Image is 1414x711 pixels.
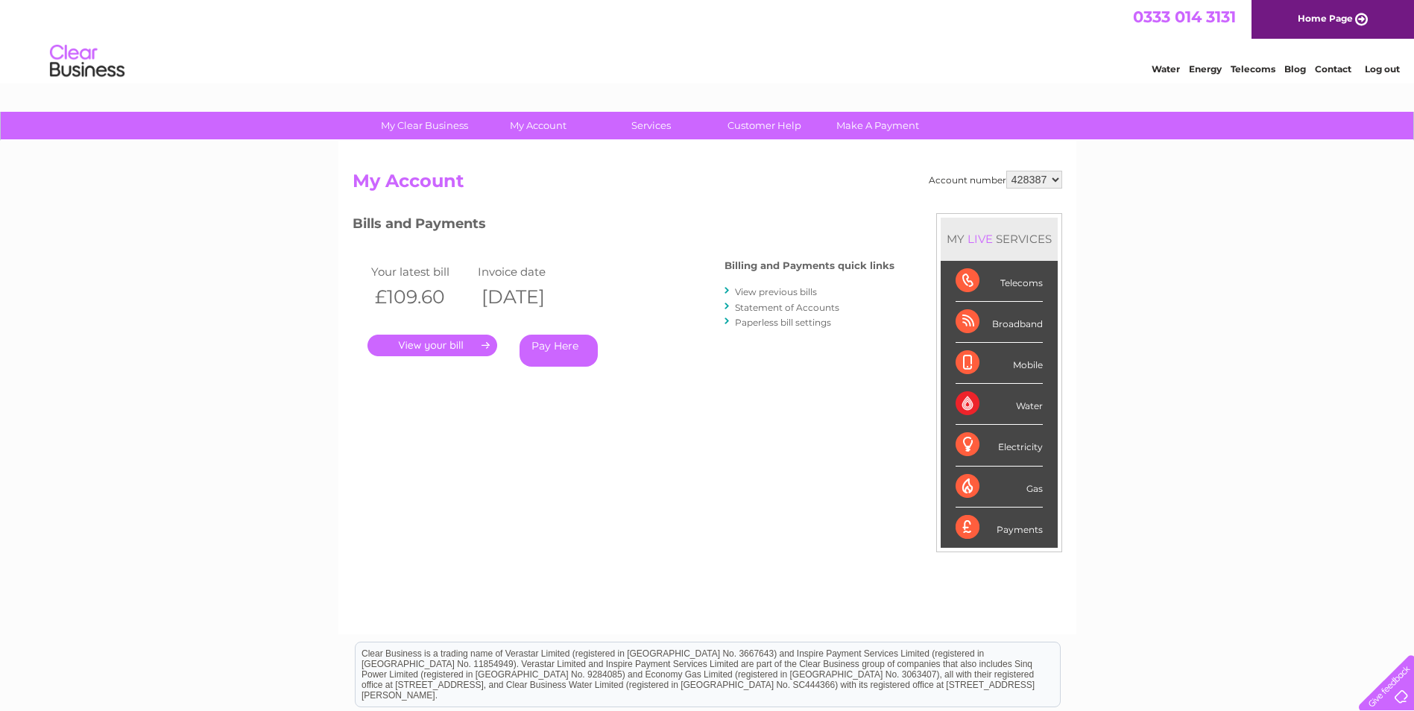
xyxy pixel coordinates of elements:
[353,213,894,239] h3: Bills and Payments
[956,261,1043,302] div: Telecoms
[363,112,486,139] a: My Clear Business
[356,8,1060,72] div: Clear Business is a trading name of Verastar Limited (registered in [GEOGRAPHIC_DATA] No. 3667643...
[367,262,475,282] td: Your latest bill
[353,171,1062,199] h2: My Account
[956,425,1043,466] div: Electricity
[929,171,1062,189] div: Account number
[476,112,599,139] a: My Account
[956,467,1043,508] div: Gas
[735,317,831,328] a: Paperless bill settings
[520,335,598,367] a: Pay Here
[1189,63,1222,75] a: Energy
[965,232,996,246] div: LIVE
[956,343,1043,384] div: Mobile
[735,286,817,297] a: View previous bills
[725,260,894,271] h4: Billing and Payments quick links
[1315,63,1351,75] a: Contact
[956,384,1043,425] div: Water
[1365,63,1400,75] a: Log out
[1152,63,1180,75] a: Water
[1133,7,1236,26] a: 0333 014 3131
[1231,63,1275,75] a: Telecoms
[474,282,581,312] th: [DATE]
[956,508,1043,548] div: Payments
[590,112,713,139] a: Services
[816,112,939,139] a: Make A Payment
[956,302,1043,343] div: Broadband
[474,262,581,282] td: Invoice date
[941,218,1058,260] div: MY SERVICES
[49,39,125,84] img: logo.png
[703,112,826,139] a: Customer Help
[735,302,839,313] a: Statement of Accounts
[367,282,475,312] th: £109.60
[367,335,497,356] a: .
[1284,63,1306,75] a: Blog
